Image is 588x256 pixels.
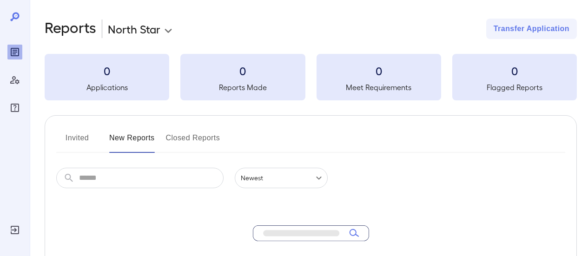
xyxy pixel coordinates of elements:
h5: Applications [45,82,169,93]
h3: 0 [317,63,441,78]
button: Transfer Application [486,19,577,39]
h5: Reports Made [180,82,305,93]
h5: Meet Requirements [317,82,441,93]
div: Log Out [7,223,22,237]
button: Closed Reports [166,131,220,153]
h5: Flagged Reports [452,82,577,93]
div: Reports [7,45,22,59]
p: North Star [108,21,160,36]
h2: Reports [45,19,96,39]
h3: 0 [45,63,169,78]
h3: 0 [180,63,305,78]
button: New Reports [109,131,155,153]
div: FAQ [7,100,22,115]
div: Newest [235,168,328,188]
h3: 0 [452,63,577,78]
summary: 0Applications0Reports Made0Meet Requirements0Flagged Reports [45,54,577,100]
button: Invited [56,131,98,153]
div: Manage Users [7,72,22,87]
